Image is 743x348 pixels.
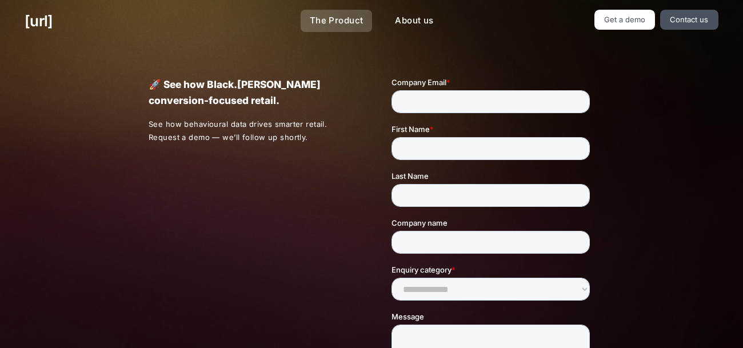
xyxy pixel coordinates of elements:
[149,77,351,109] p: 🚀 See how Black.[PERSON_NAME] conversion-focused retail.
[660,10,718,30] a: Contact us
[149,118,352,144] p: See how behavioural data drives smarter retail. Request a demo — we’ll follow up shortly.
[25,10,53,32] a: [URL]
[594,10,656,30] a: Get a demo
[386,10,442,32] a: About us
[301,10,373,32] a: The Product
